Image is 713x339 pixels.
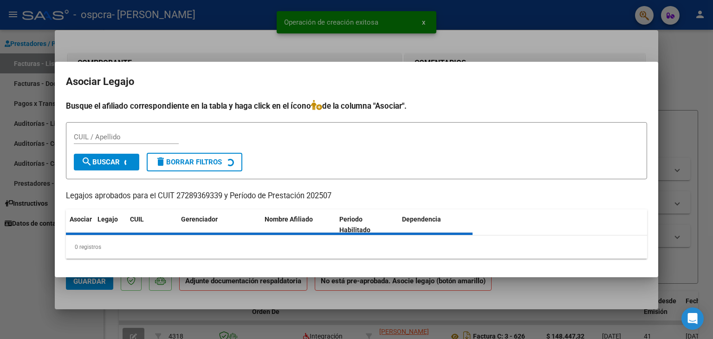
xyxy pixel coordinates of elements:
[402,215,441,223] span: Dependencia
[97,215,118,223] span: Legajo
[126,209,177,240] datatable-header-cell: CUIL
[398,209,473,240] datatable-header-cell: Dependencia
[66,209,94,240] datatable-header-cell: Asociar
[130,215,144,223] span: CUIL
[66,190,647,202] p: Legajos aprobados para el CUIT 27289369339 y Período de Prestación 202507
[177,209,261,240] datatable-header-cell: Gerenciador
[261,209,336,240] datatable-header-cell: Nombre Afiliado
[339,215,370,234] span: Periodo Habilitado
[265,215,313,223] span: Nombre Afiliado
[74,154,139,170] button: Buscar
[155,158,222,166] span: Borrar Filtros
[66,73,647,91] h2: Asociar Legajo
[81,156,92,167] mat-icon: search
[70,215,92,223] span: Asociar
[94,209,126,240] datatable-header-cell: Legajo
[155,156,166,167] mat-icon: delete
[66,235,647,259] div: 0 registros
[81,158,120,166] span: Buscar
[181,215,218,223] span: Gerenciador
[681,307,704,330] div: Open Intercom Messenger
[66,100,647,112] h4: Busque el afiliado correspondiente en la tabla y haga click en el ícono de la columna "Asociar".
[147,153,242,171] button: Borrar Filtros
[336,209,398,240] datatable-header-cell: Periodo Habilitado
